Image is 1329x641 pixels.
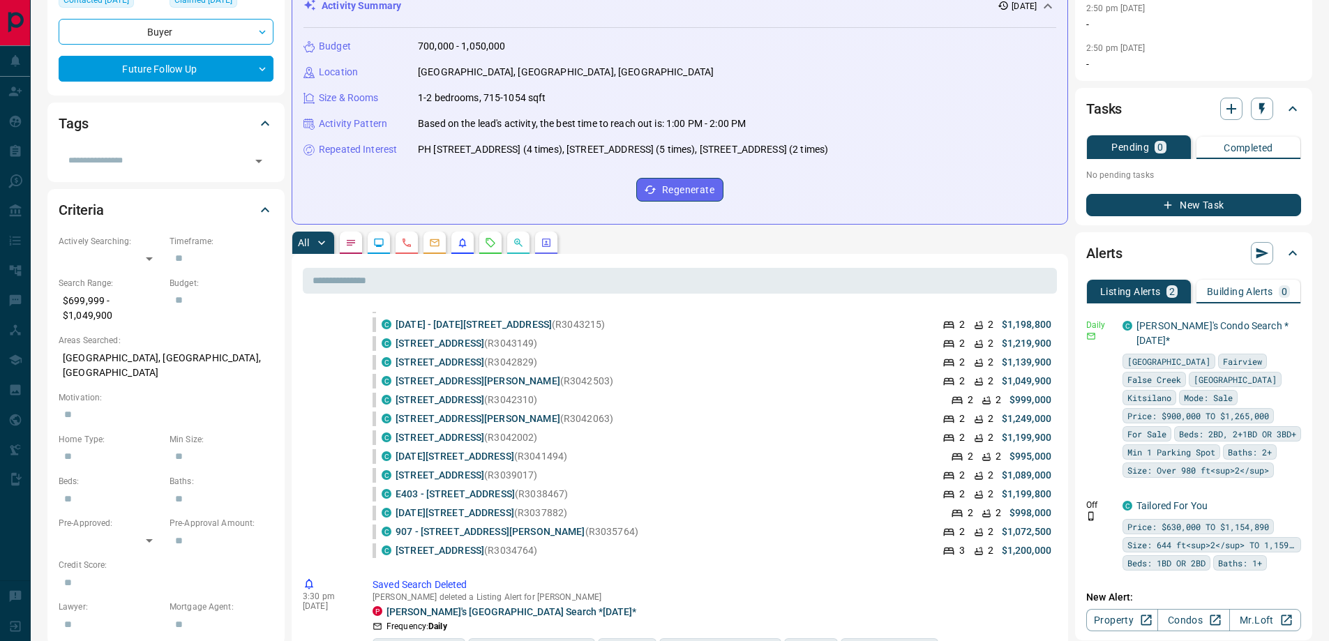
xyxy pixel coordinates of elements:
div: condos.ca [382,432,391,442]
p: New Alert: [1086,590,1301,605]
p: Completed [1224,143,1273,153]
p: (R3042829) [396,355,537,370]
p: Repeated Interest [319,142,397,157]
a: [STREET_ADDRESS][PERSON_NAME] [396,413,560,424]
p: $1,200,000 [1002,543,1051,558]
p: (R3039017) [396,468,537,483]
p: $995,000 [1009,449,1051,464]
p: [PERSON_NAME] deleted a Listing Alert for [PERSON_NAME] [373,592,1051,602]
h2: Criteria [59,199,104,221]
p: - [1086,57,1301,72]
p: $1,219,900 [1002,336,1051,351]
span: Baths: 2+ [1228,445,1272,459]
p: Baths: [170,475,273,488]
p: $1,249,000 [1002,412,1051,426]
div: condos.ca [382,414,391,423]
p: 2 [959,355,965,370]
p: Budget: [170,277,273,289]
span: [GEOGRAPHIC_DATA] [1127,354,1210,368]
p: 2 [959,430,965,445]
div: condos.ca [382,357,391,367]
a: [DATE][STREET_ADDRESS] [396,507,514,518]
svg: Agent Actions [541,237,552,248]
p: 2 [959,317,965,332]
a: [PERSON_NAME]'s [GEOGRAPHIC_DATA] Search *[DATE]* [386,606,636,617]
p: Lawyer: [59,601,163,613]
p: Size & Rooms [319,91,379,105]
button: Open [249,151,269,171]
div: condos.ca [382,489,391,499]
p: 2 [959,412,965,426]
p: 2 [968,449,973,464]
p: Pre-Approval Amount: [170,517,273,529]
div: Criteria [59,193,273,227]
p: Credit Score: [59,559,273,571]
p: Motivation: [59,391,273,404]
p: $999,000 [1009,393,1051,407]
p: Listing Alerts [1100,287,1161,296]
p: PH [STREET_ADDRESS] (4 times), [STREET_ADDRESS] (5 times), [STREET_ADDRESS] (2 times) [418,142,828,157]
span: Beds: 2BD, 2+1BD OR 3BD+ [1179,427,1296,441]
a: [DATE] - [DATE][STREET_ADDRESS] [396,319,552,330]
p: Min Size: [170,433,273,446]
span: Kitsilano [1127,391,1171,405]
p: Budget [319,39,351,54]
span: Size: Over 980 ft<sup>2</sup> [1127,463,1269,477]
h2: Alerts [1086,242,1122,264]
p: 2 [988,336,993,351]
div: condos.ca [382,338,391,348]
p: $998,000 [1009,506,1051,520]
a: [STREET_ADDRESS] [396,394,484,405]
p: 2 [996,506,1001,520]
p: (R3043149) [396,336,537,351]
span: False Creek [1127,372,1181,386]
p: Activity Pattern [319,116,387,131]
p: 2 [959,374,965,389]
a: [DATE][STREET_ADDRESS] [396,451,514,462]
p: (R3035764) [396,525,638,539]
p: Beds: [59,475,163,488]
h2: Tags [59,112,88,135]
a: [STREET_ADDRESS] [396,356,484,368]
a: E403 - [STREET_ADDRESS] [396,488,515,499]
svg: Notes [345,237,356,248]
div: condos.ca [382,508,391,518]
div: Future Follow Up [59,56,273,82]
p: 2 [988,412,993,426]
p: Areas Searched: [59,334,273,347]
p: (R3042310) [396,393,537,407]
p: 2 [988,468,993,483]
p: 2 [996,393,1001,407]
p: Building Alerts [1207,287,1273,296]
div: property.ca [373,606,382,616]
a: Tailored For You [1136,500,1208,511]
p: Daily [1086,319,1114,331]
span: Price: $630,000 TO $1,154,890 [1127,520,1269,534]
p: (R3037882) [396,506,567,520]
p: 2 [988,487,993,502]
div: condos.ca [382,319,391,329]
p: $699,999 - $1,049,900 [59,289,163,327]
p: 2:50 pm [DATE] [1086,43,1146,53]
p: All [298,238,309,248]
a: Mr.Loft [1229,609,1301,631]
p: (R3042002) [396,430,537,445]
p: Search Range: [59,277,163,289]
p: 2 [988,317,993,332]
svg: Calls [401,237,412,248]
span: Baths: 1+ [1218,556,1262,570]
svg: Lead Browsing Activity [373,237,384,248]
p: 0 [1282,287,1287,296]
p: Home Type: [59,433,163,446]
p: 2 [959,336,965,351]
p: 2 [959,468,965,483]
div: condos.ca [382,527,391,536]
div: condos.ca [382,395,391,405]
p: $1,089,000 [1002,468,1051,483]
div: Alerts [1086,236,1301,270]
p: 2:50 pm [DATE] [1086,3,1146,13]
p: 2 [988,374,993,389]
div: condos.ca [382,451,391,461]
p: 3 [959,543,965,558]
p: 3:30 pm [303,591,352,601]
